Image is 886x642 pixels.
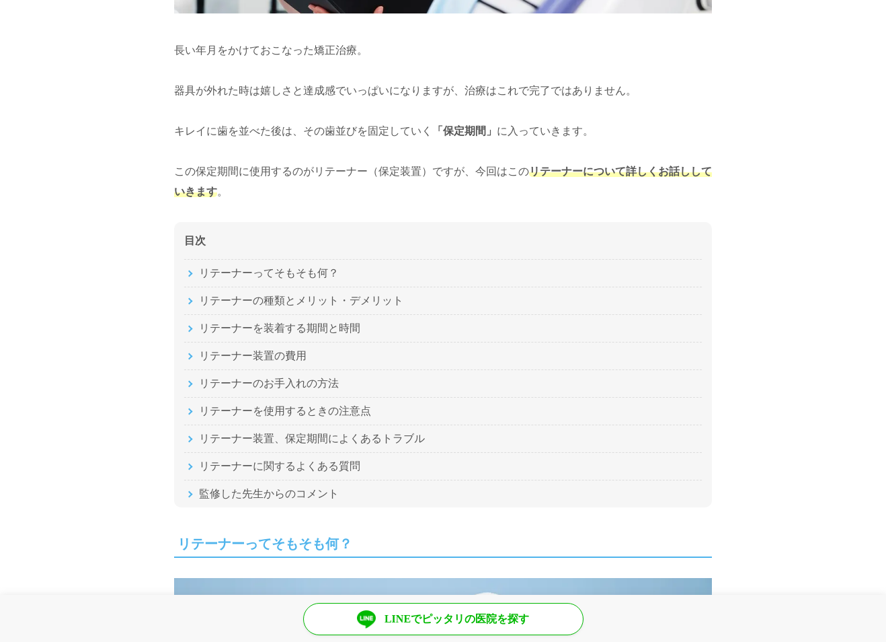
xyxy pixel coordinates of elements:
li: リテーナーを装着する期間と時間 [184,314,702,342]
li: リテーナー装置、保定期間によくあるトラブル [184,425,702,452]
li: 監修した先生からのコメント [184,480,702,507]
strong: 「保定期間」 [432,125,497,137]
li: リテーナーってそもそも何？ [184,259,702,287]
li: リテーナーに関するよくある質問 [184,452,702,480]
li: リテーナーを使用するときの注意点 [184,397,702,425]
h2: リテーナーってそもそも何？ [174,531,712,558]
a: LINEでピッタリの医院を探す [303,603,583,635]
li: リテーナー装置の費用 [184,342,702,369]
div: 目次 [184,222,702,259]
li: リテーナーの種類とメリット・デメリット [184,287,702,314]
p: 長い年月をかけておこなった矯正治療。 器具が外れた時は嬉しさと達成感でいっぱいになりますが、治療はこれで完了ではありません。 キレイに歯を並べた後は、その歯並びを固定していく に入っていきます。... [174,40,712,202]
li: リテーナーのお手入れの方法 [184,369,702,397]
